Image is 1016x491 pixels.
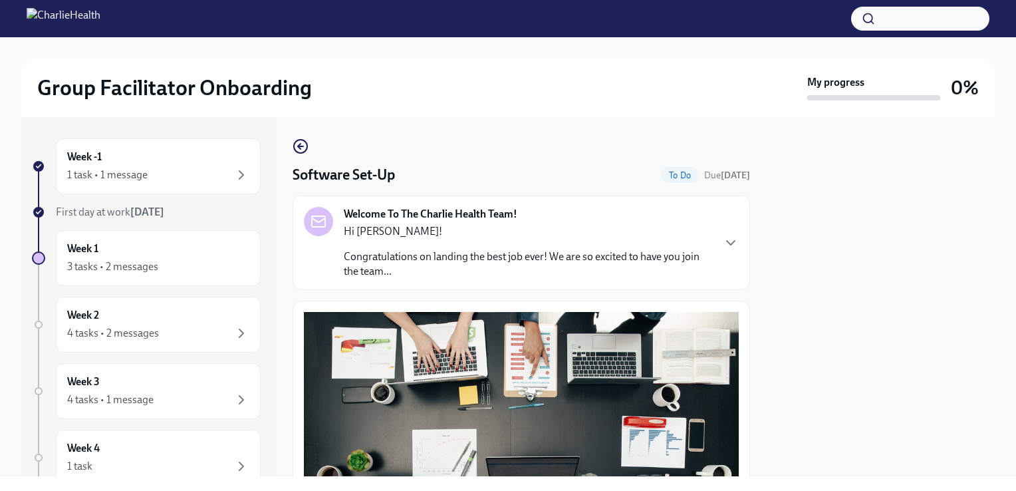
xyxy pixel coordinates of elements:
[67,326,159,341] div: 4 tasks • 2 messages
[293,165,395,185] h4: Software Set-Up
[704,169,750,182] span: September 30th, 2025 10:00
[67,242,98,256] h6: Week 1
[130,206,164,218] strong: [DATE]
[32,363,261,419] a: Week 34 tasks • 1 message
[32,430,261,486] a: Week 41 task
[67,259,158,274] div: 3 tasks • 2 messages
[32,297,261,353] a: Week 24 tasks • 2 messages
[344,249,712,279] p: Congratulations on landing the best job ever! We are so excited to have you join the team...
[67,375,100,389] h6: Week 3
[32,138,261,194] a: Week -11 task • 1 message
[67,441,100,456] h6: Week 4
[32,205,261,220] a: First day at work[DATE]
[344,224,712,239] p: Hi [PERSON_NAME]!
[721,170,750,181] strong: [DATE]
[27,8,100,29] img: CharlieHealth
[67,168,148,182] div: 1 task • 1 message
[37,75,312,101] h2: Group Facilitator Onboarding
[67,150,102,164] h6: Week -1
[704,170,750,181] span: Due
[661,170,699,180] span: To Do
[67,459,92,474] div: 1 task
[32,230,261,286] a: Week 13 tasks • 2 messages
[67,393,154,407] div: 4 tasks • 1 message
[56,206,164,218] span: First day at work
[67,308,99,323] h6: Week 2
[344,207,517,222] strong: Welcome To The Charlie Health Team!
[807,75,864,90] strong: My progress
[951,76,979,100] h3: 0%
